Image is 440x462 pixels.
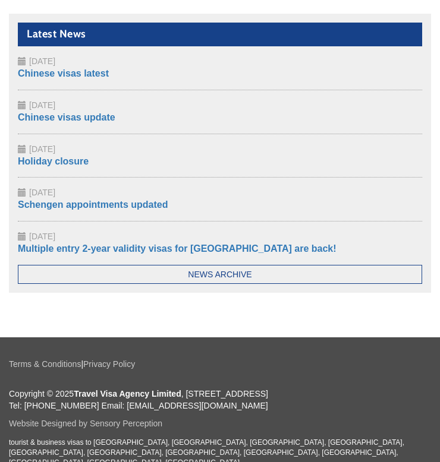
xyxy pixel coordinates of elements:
[18,243,337,254] a: Multiple entry 2-year validity visas for [GEOGRAPHIC_DATA] are back!
[9,359,81,369] a: Terms & Conditions
[9,358,431,370] p: |
[18,112,115,122] a: Chinese visas update
[83,359,135,369] a: Privacy Policy
[29,56,55,66] span: [DATE]
[9,419,162,428] a: Website Designed by Sensory Perception
[18,68,109,78] a: Chinese visas latest
[29,100,55,110] span: [DATE]
[29,188,55,197] span: [DATE]
[9,388,431,412] p: Copyright © 2025 , [STREET_ADDRESS] Tel: [PHONE_NUMBER] Email: [EMAIL_ADDRESS][DOMAIN_NAME]
[18,265,422,284] a: News Archive
[74,389,181,398] strong: Travel Visa Agency Limited
[18,23,422,46] h2: Latest News
[29,232,55,241] span: [DATE]
[18,156,89,166] a: Holiday closure
[18,200,168,210] a: Schengen appointments updated
[29,144,55,154] span: [DATE]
